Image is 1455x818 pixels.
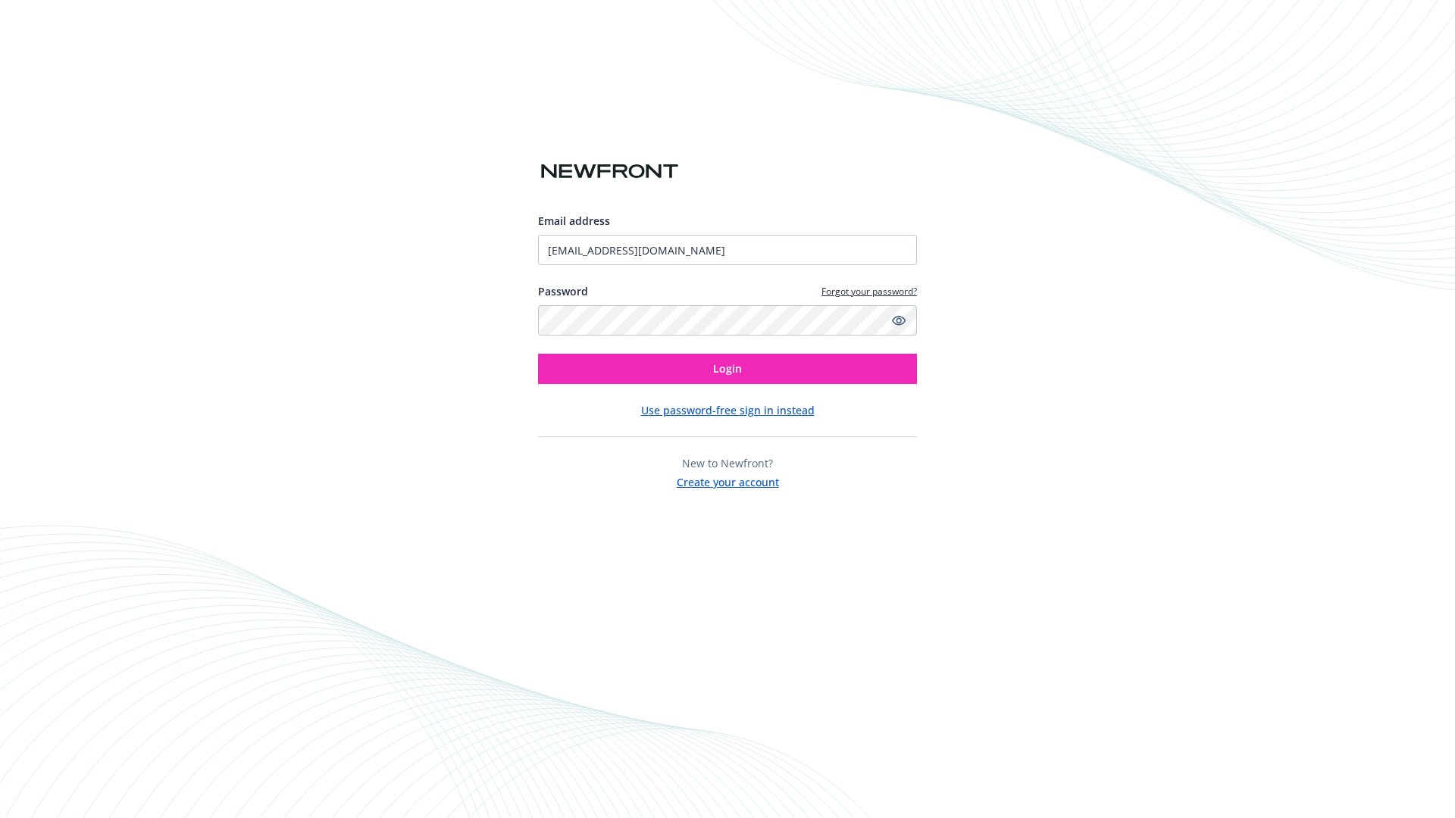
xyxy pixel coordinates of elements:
[821,285,917,298] a: Forgot your password?
[713,361,742,376] span: Login
[677,471,779,490] button: Create your account
[538,354,917,384] button: Login
[890,311,908,329] a: Show password
[538,158,681,185] img: Newfront logo
[538,214,610,228] span: Email address
[641,402,815,418] button: Use password-free sign in instead
[538,235,917,265] input: Enter your email
[538,305,917,336] input: Enter your password
[538,283,588,299] label: Password
[682,456,773,470] span: New to Newfront?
